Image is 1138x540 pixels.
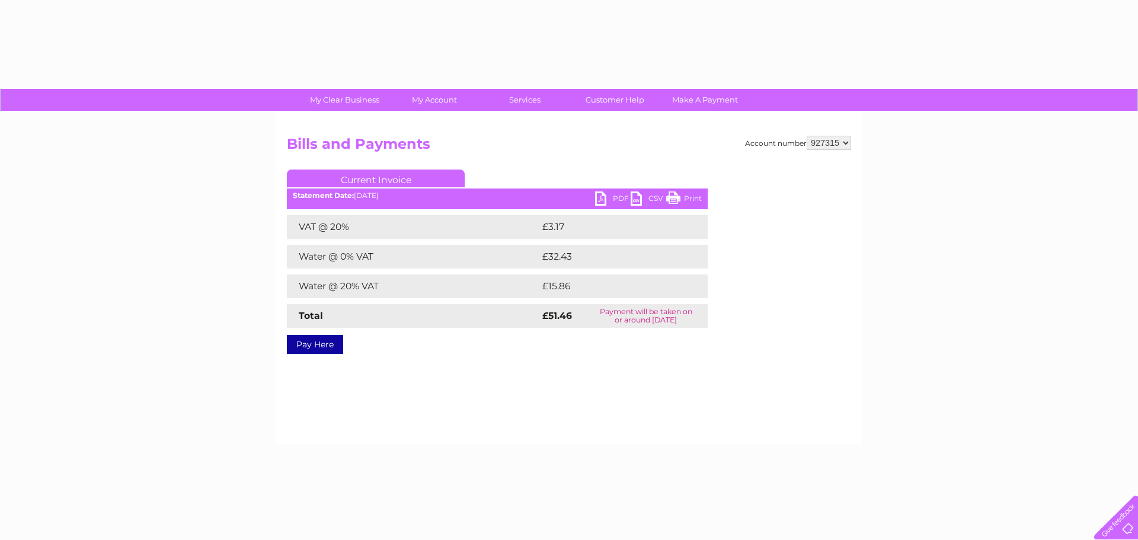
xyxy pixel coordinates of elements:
a: Customer Help [566,89,664,111]
a: PDF [595,191,631,209]
a: CSV [631,191,666,209]
a: Services [476,89,574,111]
a: Current Invoice [287,170,465,187]
a: Print [666,191,702,209]
strong: Total [299,310,323,321]
td: VAT @ 20% [287,215,539,239]
b: Statement Date: [293,191,354,200]
div: [DATE] [287,191,708,200]
h2: Bills and Payments [287,136,851,158]
td: £3.17 [539,215,678,239]
td: £32.43 [539,245,683,269]
strong: £51.46 [542,310,572,321]
td: £15.86 [539,274,683,298]
a: My Clear Business [296,89,394,111]
td: Water @ 20% VAT [287,274,539,298]
a: My Account [386,89,484,111]
td: Water @ 0% VAT [287,245,539,269]
td: Payment will be taken on or around [DATE] [584,304,708,328]
a: Pay Here [287,335,343,354]
div: Account number [745,136,851,150]
a: Make A Payment [656,89,754,111]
